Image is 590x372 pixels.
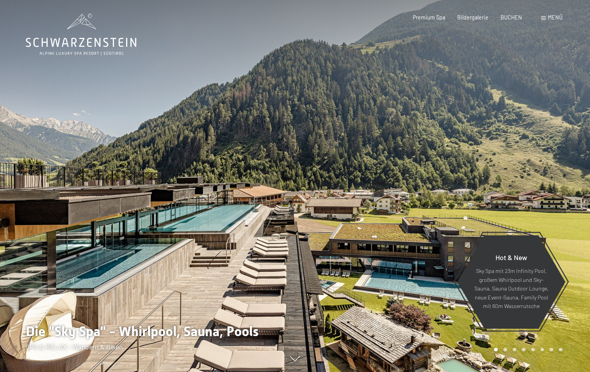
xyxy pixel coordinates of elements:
[503,348,507,352] div: Carousel Page 2
[501,14,522,21] a: BUCHEN
[559,348,563,352] div: Carousel Page 8
[540,348,544,352] div: Carousel Page 6
[413,14,445,21] a: Premium Spa
[548,14,563,21] span: Menü
[522,348,526,352] div: Carousel Page 4
[496,253,527,262] span: Hot & New
[474,267,549,311] p: Sky Spa mit 23m Infinity Pool, großem Whirlpool und Sky-Sauna, Sauna Outdoor Lounge, neue Event-S...
[531,348,535,352] div: Carousel Page 5
[494,348,498,352] div: Carousel Page 1 (Current Slide)
[549,348,553,352] div: Carousel Page 7
[513,348,517,352] div: Carousel Page 3
[457,235,566,329] a: Hot & New Sky Spa mit 23m Infinity Pool, großem Whirlpool und Sky-Sauna, Sauna Outdoor Lounge, ne...
[457,14,488,21] a: Bildergalerie
[491,348,562,352] div: Carousel Pagination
